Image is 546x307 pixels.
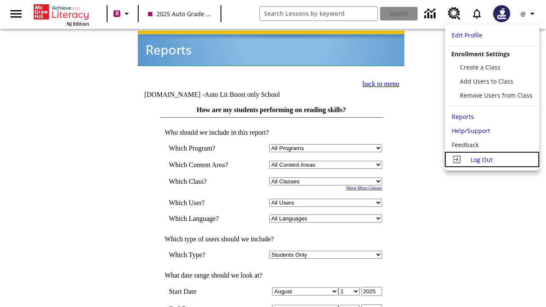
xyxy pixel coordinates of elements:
[460,77,513,85] span: Add Users to Class
[460,91,532,99] span: Remove Users from Class
[451,50,510,58] span: Enrollment Settings
[460,63,500,71] span: Create a Class
[470,156,493,164] span: Log Out
[452,141,479,149] span: Feedback
[452,31,482,39] span: Edit Profile
[452,113,474,121] span: Reports
[452,127,490,135] span: Help/Support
